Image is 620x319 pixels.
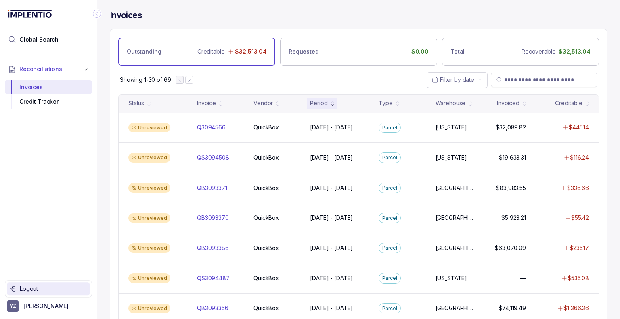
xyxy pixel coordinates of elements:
[496,184,526,192] p: $83,983.55
[253,304,279,312] p: QuickBox
[197,214,229,222] p: QB3093370
[197,304,228,312] p: QB3093356
[436,304,476,312] p: [GEOGRAPHIC_DATA]
[289,48,319,56] p: Requested
[496,123,526,131] p: $32,089.82
[569,123,589,131] p: $445.14
[253,214,279,222] p: QuickBox
[128,213,170,223] div: Unreviewed
[382,304,397,313] p: Parcel
[570,154,589,162] p: $116.24
[11,94,86,109] div: Credit Tracker
[440,76,474,83] span: Filter by date
[120,76,171,84] p: Showing 1-30 of 69
[570,244,589,252] p: $235.17
[427,72,488,88] button: Date Range Picker
[127,48,161,56] p: Outstanding
[382,184,397,192] p: Parcel
[235,48,267,56] p: $32,513.04
[450,48,465,56] p: Total
[5,60,92,78] button: Reconciliations
[310,214,353,222] p: [DATE] - [DATE]
[253,274,279,282] p: QuickBox
[19,35,59,44] span: Global Search
[128,99,144,107] div: Status
[197,123,226,131] p: Q3094566
[382,244,397,252] p: Parcel
[128,123,170,133] div: Unreviewed
[555,99,582,107] div: Creditable
[310,244,353,252] p: [DATE] - [DATE]
[197,154,229,162] p: QS3094508
[92,9,102,19] div: Collapse Icon
[197,99,216,107] div: Invoice
[436,214,476,222] p: [GEOGRAPHIC_DATA]
[20,285,87,293] p: Logout
[567,184,589,192] p: $336.66
[253,184,279,192] p: QuickBox
[436,274,467,282] p: [US_STATE]
[310,123,353,131] p: [DATE] - [DATE]
[19,65,62,73] span: Reconciliations
[436,244,476,252] p: [GEOGRAPHIC_DATA]
[197,274,230,282] p: QS3094487
[568,274,589,282] p: $535.08
[5,78,92,111] div: Reconciliations
[497,99,519,107] div: Invoiced
[128,153,170,163] div: Unreviewed
[310,99,327,107] div: Period
[382,274,397,282] p: Parcel
[128,243,170,253] div: Unreviewed
[120,76,171,84] div: Remaining page entries
[128,183,170,193] div: Unreviewed
[310,184,353,192] p: [DATE] - [DATE]
[382,214,397,222] p: Parcel
[382,154,397,162] p: Parcel
[436,123,467,131] p: [US_STATE]
[571,214,589,222] p: $55.42
[23,302,69,310] p: [PERSON_NAME]
[432,76,474,84] search: Date Range Picker
[253,99,273,107] div: Vendor
[522,48,555,56] p: Recoverable
[382,124,397,132] p: Parcel
[563,304,589,312] p: $1,366.36
[197,48,225,56] p: Creditable
[379,99,392,107] div: Type
[495,244,526,252] p: $63,070.09
[197,244,229,252] p: QB3093386
[310,304,353,312] p: [DATE] - [DATE]
[253,154,279,162] p: QuickBox
[501,214,526,222] p: $5,923.21
[436,184,476,192] p: [GEOGRAPHIC_DATA]
[499,304,526,312] p: $74,119.49
[411,48,429,56] p: $0.00
[310,274,353,282] p: [DATE] - [DATE]
[128,273,170,283] div: Unreviewed
[310,154,353,162] p: [DATE] - [DATE]
[253,244,279,252] p: QuickBox
[436,99,466,107] div: Warehouse
[559,48,591,56] p: $32,513.04
[7,300,19,312] span: User initials
[110,10,142,21] h4: Invoices
[253,123,279,131] p: QuickBox
[185,76,193,84] button: Next Page
[128,304,170,313] div: Unreviewed
[499,154,526,162] p: $19,633.31
[436,154,467,162] p: [US_STATE]
[520,274,526,282] p: —
[7,300,90,312] button: User initials[PERSON_NAME]
[11,80,86,94] div: Invoices
[197,184,227,192] p: QB3093371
